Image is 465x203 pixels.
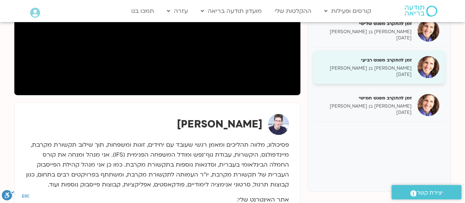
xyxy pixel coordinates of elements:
strong: [PERSON_NAME] [177,117,262,131]
p: [DATE] [319,109,412,116]
p: [DATE] [319,35,412,41]
h5: זמן להתקרב מפגש חמישי [319,95,412,101]
span: יצירת קשר [416,188,443,198]
img: זמן להתקרב מפגש רביעי [417,56,439,78]
a: מועדון תודעה בריאה [197,4,265,18]
h5: זמן להתקרב מפגש שלישי [319,20,412,27]
p: [PERSON_NAME] בן [PERSON_NAME] [319,65,412,71]
a: יצירת קשר [391,185,461,199]
a: תמכו בנו [128,4,158,18]
img: ערן טייכר [268,114,289,135]
p: פסיכולוג, מלווה תהליכים ומאמן רגשי שעובד עם יחידים, זוגות ומשפחות, תוך שילוב תקשורת מקרבת, מיינדפ... [26,140,289,190]
h5: זמן להתקרב מפגש רביעי [319,57,412,63]
p: [PERSON_NAME] בן [PERSON_NAME] [319,103,412,109]
a: קורסים ופעילות [321,4,375,18]
img: זמן להתקרב מפגש שלישי [417,20,439,42]
a: ההקלטות שלי [271,4,315,18]
p: [PERSON_NAME] בן [PERSON_NAME] [319,29,412,35]
img: זמן להתקרב מפגש חמישי [417,94,439,116]
a: עזרה [163,4,192,18]
img: תודעה בריאה [405,6,437,17]
p: [DATE] [319,71,412,78]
